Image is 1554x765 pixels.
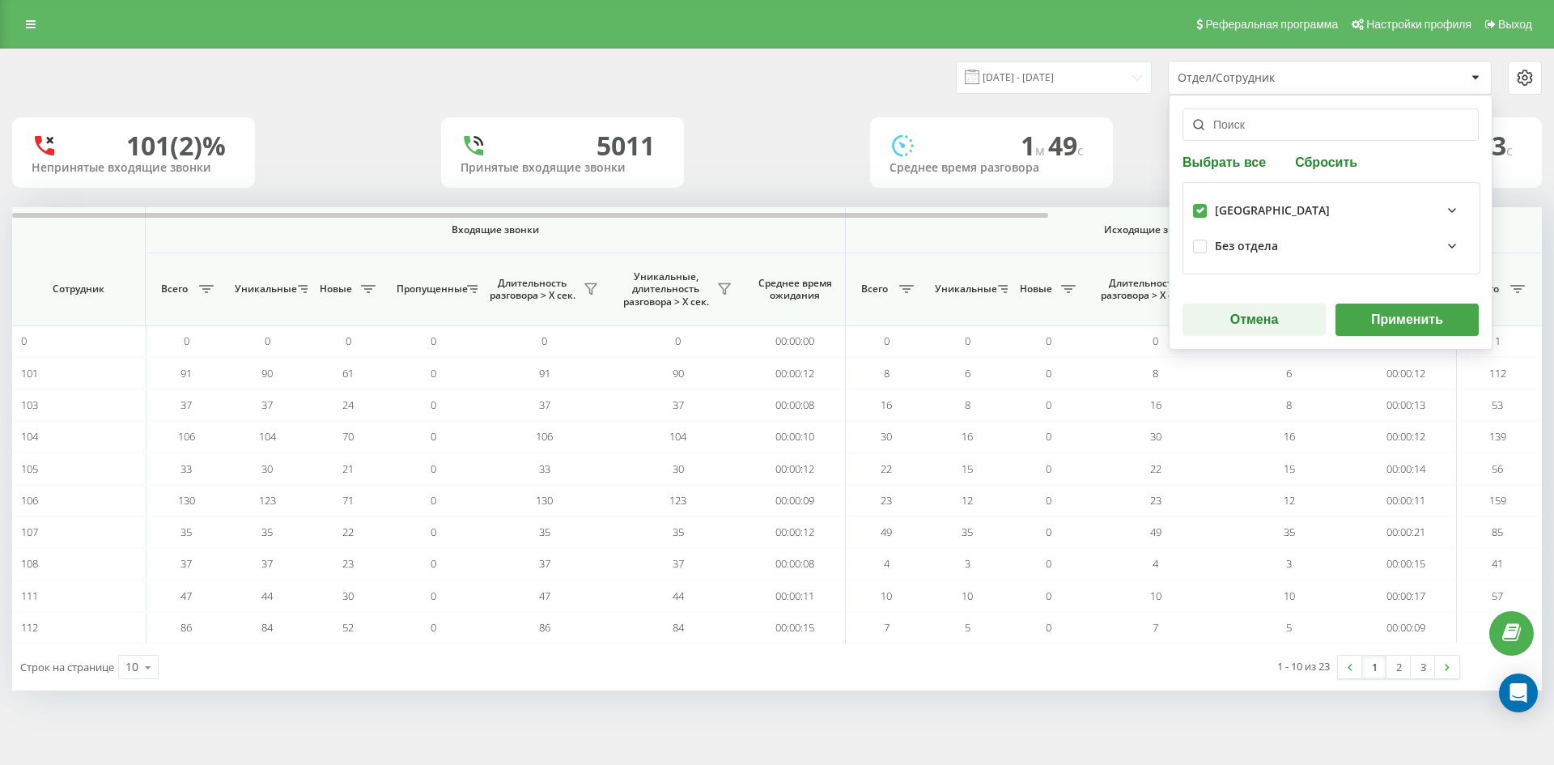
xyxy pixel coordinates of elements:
[1182,304,1326,336] button: Отмена
[21,620,38,635] span: 112
[541,334,547,348] span: 0
[669,493,686,508] span: 123
[884,223,1419,236] span: Исходящие звонки
[536,493,553,508] span: 130
[539,397,550,412] span: 37
[342,429,354,444] span: 70
[884,620,890,635] span: 7
[461,161,664,175] div: Принятые входящие звонки
[32,161,236,175] div: Непринятые входящие звонки
[1182,108,1479,141] input: Поиск
[21,397,38,412] span: 103
[1286,366,1292,380] span: 6
[539,525,550,539] span: 35
[1215,204,1330,218] div: [GEOGRAPHIC_DATA]
[1046,397,1051,412] span: 0
[261,525,273,539] span: 35
[1356,453,1457,484] td: 00:00:14
[431,525,436,539] span: 0
[539,366,550,380] span: 91
[1290,154,1362,169] button: Сбросить
[1150,461,1161,476] span: 22
[1046,493,1051,508] span: 0
[1215,240,1278,253] div: Без отдела
[342,620,354,635] span: 52
[1046,556,1051,571] span: 0
[342,397,354,412] span: 24
[1153,334,1158,348] span: 0
[180,366,192,380] span: 91
[669,429,686,444] span: 104
[1097,277,1190,302] span: Длительность разговора > Х сек.
[259,493,276,508] span: 123
[673,525,684,539] span: 35
[342,461,354,476] span: 21
[178,429,195,444] span: 106
[1356,389,1457,421] td: 00:00:13
[21,589,38,603] span: 111
[673,366,684,380] span: 90
[673,556,684,571] span: 37
[1182,154,1271,169] button: Выбрать все
[342,493,354,508] span: 71
[884,366,890,380] span: 8
[1286,556,1292,571] span: 3
[1150,397,1161,412] span: 16
[20,660,114,674] span: Строк на странице
[342,366,354,380] span: 61
[881,493,892,508] span: 23
[261,461,273,476] span: 30
[1356,485,1457,516] td: 00:00:11
[1492,556,1503,571] span: 41
[1021,128,1048,163] span: 1
[673,461,684,476] span: 30
[180,397,192,412] span: 37
[1016,283,1056,295] span: Новые
[1506,142,1513,159] span: c
[21,461,38,476] span: 105
[745,453,846,484] td: 00:00:12
[745,612,846,644] td: 00:00:15
[180,556,192,571] span: 37
[261,556,273,571] span: 37
[745,485,846,516] td: 00:00:09
[1286,620,1292,635] span: 5
[1489,493,1506,508] span: 159
[1048,128,1084,163] span: 49
[261,397,273,412] span: 37
[261,366,273,380] span: 90
[597,130,655,161] div: 5011
[881,589,892,603] span: 10
[962,525,973,539] span: 35
[745,516,846,548] td: 00:00:12
[965,397,970,412] span: 8
[536,429,553,444] span: 106
[397,283,462,295] span: Пропущенные
[259,429,276,444] span: 104
[1477,128,1513,163] span: 13
[184,334,189,348] span: 0
[431,589,436,603] span: 0
[1150,429,1161,444] span: 30
[1150,525,1161,539] span: 49
[1153,620,1158,635] span: 7
[1277,658,1330,674] div: 1 - 10 из 23
[745,325,846,357] td: 00:00:00
[1335,304,1479,336] button: Применить
[261,620,273,635] span: 84
[745,580,846,612] td: 00:00:11
[1489,366,1506,380] span: 112
[1046,620,1051,635] span: 0
[1153,366,1158,380] span: 8
[673,620,684,635] span: 84
[1366,18,1471,31] span: Настройки профиля
[261,589,273,603] span: 44
[881,461,892,476] span: 22
[1205,18,1338,31] span: Реферальная программа
[180,589,192,603] span: 47
[486,277,579,302] span: Длительность разговора > Х сек.
[1495,334,1501,348] span: 1
[1286,397,1292,412] span: 8
[1046,525,1051,539] span: 0
[342,589,354,603] span: 30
